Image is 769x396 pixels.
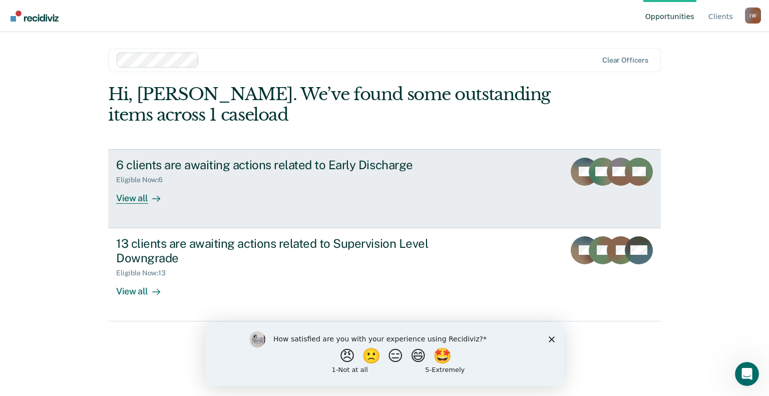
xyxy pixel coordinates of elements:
[745,8,761,24] button: Profile dropdown button
[108,84,550,125] div: Hi, [PERSON_NAME]. We’ve found some outstanding items across 1 caseload
[108,228,661,321] a: 13 clients are awaiting actions related to Supervision Level DowngradeEligible Now:13View all
[108,149,661,228] a: 6 clients are awaiting actions related to Early DischargeEligible Now:6View all
[116,277,172,297] div: View all
[116,269,174,277] div: Eligible Now : 13
[116,236,468,265] div: 13 clients are awaiting actions related to Supervision Level Downgrade
[116,158,468,172] div: 6 clients are awaiting actions related to Early Discharge
[745,8,761,24] div: I W
[205,321,564,386] iframe: Survey by Kim from Recidiviz
[116,184,172,204] div: View all
[11,11,59,22] img: Recidiviz
[735,362,759,386] iframe: Intercom live chat
[602,56,648,65] div: Clear officers
[116,176,171,184] div: Eligible Now : 6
